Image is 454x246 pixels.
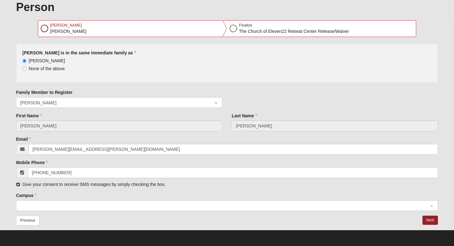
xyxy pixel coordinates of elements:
[22,50,136,56] label: [PERSON_NAME] is in the same immediate family as
[22,182,166,187] span: Give your consent to receive SMS messages by simply checking the box.
[239,28,349,35] p: The Church of Eleven22 Retreat Center Release/Waiver
[232,113,257,119] label: Last Name
[16,89,73,95] label: Family Member to Register
[50,23,82,28] span: [PERSON_NAME]
[239,23,252,28] span: Finalize
[29,66,65,71] span: None of the above
[16,136,31,142] label: Email
[16,216,39,225] button: Previous
[16,182,20,187] input: Give your consent to receive SMS messages by simply checking the box.
[16,159,48,166] label: Mobile Phone
[22,59,26,63] input: [PERSON_NAME]
[16,192,37,199] label: Campus
[20,99,207,106] span: Carrie Thompson
[16,0,438,14] h1: Person
[29,58,65,63] span: [PERSON_NAME]
[50,28,86,35] p: [PERSON_NAME]
[422,216,438,225] button: Next
[16,113,42,119] label: First Name
[22,67,26,71] input: None of the above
